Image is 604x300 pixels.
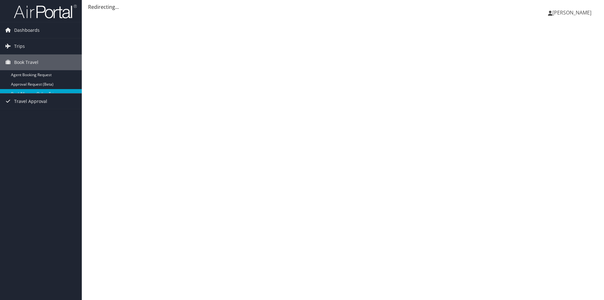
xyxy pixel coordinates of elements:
img: airportal-logo.png [14,4,77,19]
span: Dashboards [14,22,40,38]
span: Travel Approval [14,93,47,109]
span: Book Travel [14,54,38,70]
span: [PERSON_NAME] [552,9,591,16]
a: [PERSON_NAME] [548,3,598,22]
span: Trips [14,38,25,54]
div: Redirecting... [88,3,598,11]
